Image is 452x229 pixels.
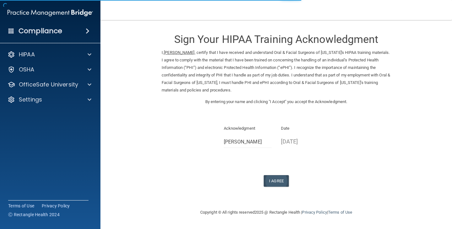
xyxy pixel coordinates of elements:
[19,27,62,35] h4: Compliance
[328,210,352,215] a: Terms of Use
[162,98,391,106] p: By entering your name and clicking "I Accept" you accept the Acknowledgment.
[19,96,42,103] p: Settings
[8,7,93,19] img: PMB logo
[164,50,194,55] ins: [PERSON_NAME]
[224,125,272,132] p: Acknowledgment
[8,66,91,73] a: OSHA
[19,66,35,73] p: OSHA
[8,96,91,103] a: Settings
[302,210,327,215] a: Privacy Policy
[19,51,35,58] p: HIPAA
[162,34,391,45] h3: Sign Your HIPAA Training Acknowledgment
[281,125,329,132] p: Date
[8,203,34,209] a: Terms of Use
[281,136,329,147] p: [DATE]
[8,81,91,88] a: OfficeSafe University
[19,81,78,88] p: OfficeSafe University
[8,51,91,58] a: HIPAA
[8,211,60,218] span: Ⓒ Rectangle Health 2024
[162,49,391,94] p: I, , certify that I have received and understand Oral & Facial Surgeons of [US_STATE]'s HIPAA tra...
[42,203,70,209] a: Privacy Policy
[264,175,289,187] button: I Agree
[162,202,391,222] div: Copyright © All rights reserved 2025 @ Rectangle Health | |
[224,136,272,148] input: Full Name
